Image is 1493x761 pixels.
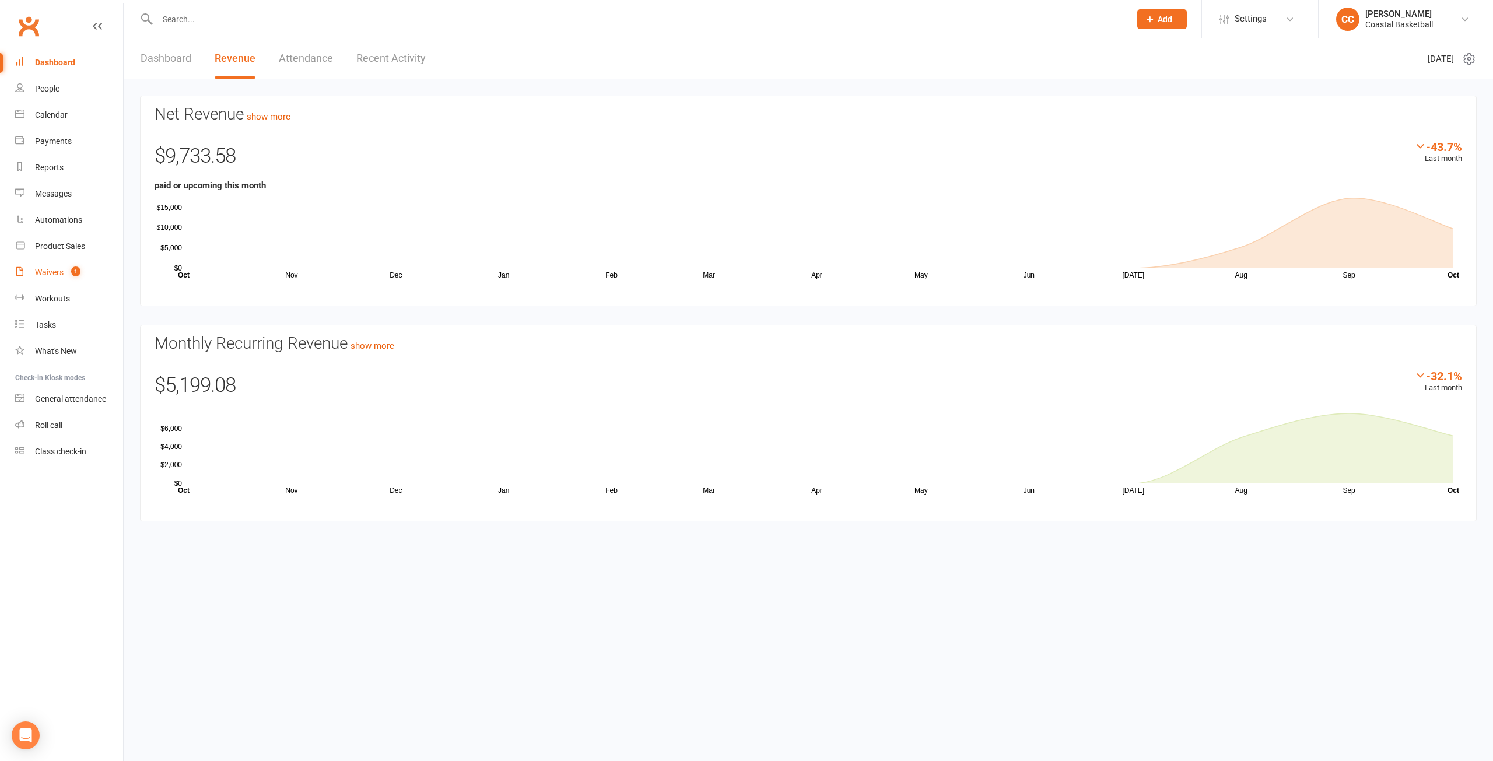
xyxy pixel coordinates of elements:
div: Open Intercom Messenger [12,721,40,749]
a: Tasks [15,312,123,338]
a: Attendance [279,38,333,79]
div: CC [1336,8,1359,31]
h3: Monthly Recurring Revenue [155,335,1462,353]
div: Last month [1414,140,1462,165]
a: Reports [15,155,123,181]
div: $9,733.58 [155,140,1462,178]
div: -43.7% [1414,140,1462,153]
div: People [35,84,59,93]
a: Product Sales [15,233,123,259]
div: Roll call [35,420,62,430]
div: [PERSON_NAME] [1365,9,1433,19]
a: Dashboard [15,50,123,76]
div: What's New [35,346,77,356]
input: Search... [154,11,1122,27]
div: Automations [35,215,82,225]
div: -32.1% [1414,369,1462,382]
a: Workouts [15,286,123,312]
span: [DATE] [1428,52,1454,66]
a: People [15,76,123,102]
div: Product Sales [35,241,85,251]
a: show more [247,111,290,122]
a: General attendance kiosk mode [15,386,123,412]
span: 1 [71,266,80,276]
div: Payments [35,136,72,146]
a: Clubworx [14,12,43,41]
strong: paid or upcoming this month [155,180,266,191]
a: Recent Activity [356,38,426,79]
div: Reports [35,163,64,172]
div: Class check-in [35,447,86,456]
div: Workouts [35,294,70,303]
a: Revenue [215,38,255,79]
div: Last month [1414,369,1462,394]
a: Dashboard [141,38,191,79]
h3: Net Revenue [155,106,1462,124]
div: Coastal Basketball [1365,19,1433,30]
a: What's New [15,338,123,364]
a: Messages [15,181,123,207]
div: Messages [35,189,72,198]
span: Settings [1235,6,1267,32]
button: Add [1137,9,1187,29]
div: $5,199.08 [155,369,1462,408]
a: show more [351,341,394,351]
a: Class kiosk mode [15,439,123,465]
div: General attendance [35,394,106,404]
a: Payments [15,128,123,155]
a: Calendar [15,102,123,128]
div: Tasks [35,320,56,329]
div: Calendar [35,110,68,120]
a: Automations [15,207,123,233]
a: Roll call [15,412,123,439]
div: Waivers [35,268,64,277]
div: Dashboard [35,58,75,67]
a: Waivers 1 [15,259,123,286]
span: Add [1158,15,1172,24]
